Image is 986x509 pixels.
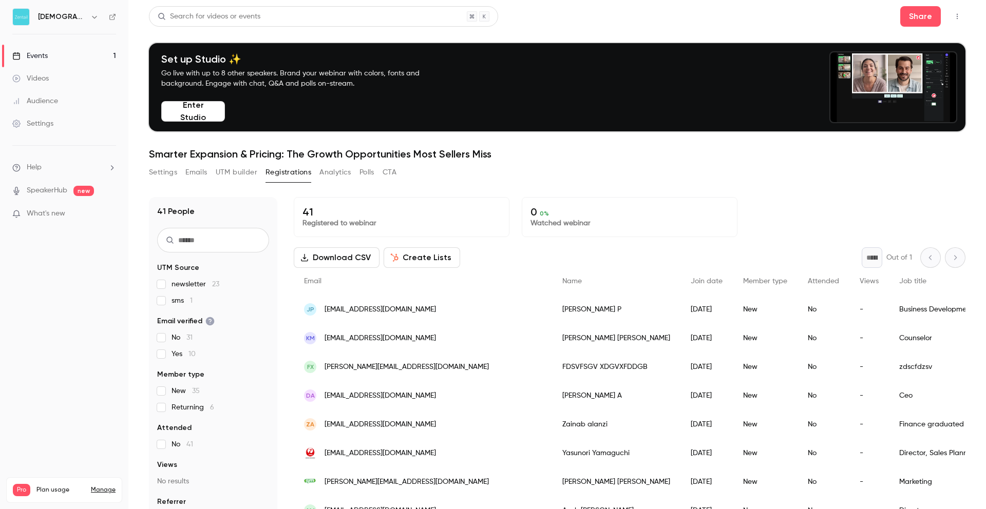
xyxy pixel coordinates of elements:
[302,206,501,218] p: 41
[733,324,798,353] div: New
[798,353,849,381] div: No
[680,324,733,353] div: [DATE]
[798,324,849,353] div: No
[552,439,680,467] div: Yasunori Yamaguchi
[190,297,193,304] span: 1
[172,349,196,359] span: Yes
[798,381,849,410] div: No
[849,439,889,467] div: -
[808,278,839,285] span: Attended
[530,218,729,228] p: Watched webinar
[733,410,798,439] div: New
[172,279,219,289] span: newsletter
[104,209,116,219] iframe: Noticeable Trigger
[186,441,193,448] span: 41
[161,101,225,122] button: Enter Studio
[304,447,316,459] img: jal.com
[73,186,94,196] span: new
[680,439,733,467] div: [DATE]
[680,295,733,324] div: [DATE]
[691,278,723,285] span: Join date
[302,218,501,228] p: Registered to webinar
[552,410,680,439] div: Zainab alanzi
[212,281,219,288] span: 23
[733,381,798,410] div: New
[12,119,53,129] div: Settings
[188,350,196,358] span: 10
[552,381,680,410] div: [PERSON_NAME] A
[849,353,889,381] div: -
[12,73,49,84] div: Videos
[149,148,965,160] h1: Smarter Expansion & Pricing: The Growth Opportunities Most Sellers Miss
[325,448,436,459] span: [EMAIL_ADDRESS][DOMAIN_NAME]
[210,404,214,411] span: 6
[680,381,733,410] div: [DATE]
[798,439,849,467] div: No
[733,353,798,381] div: New
[157,423,192,433] span: Attended
[680,410,733,439] div: [DATE]
[383,164,396,181] button: CTA
[12,162,116,173] li: help-dropdown-opener
[158,11,260,22] div: Search for videos or events
[733,295,798,324] div: New
[12,51,48,61] div: Events
[325,477,489,487] span: [PERSON_NAME][EMAIL_ADDRESS][DOMAIN_NAME]
[798,410,849,439] div: No
[307,305,314,314] span: JP
[186,334,193,341] span: 31
[307,362,314,371] span: FX
[294,247,380,268] button: Download CSV
[27,185,67,196] a: SpeakerHub
[161,53,444,65] h4: Set up Studio ✨
[899,278,926,285] span: Job title
[680,353,733,381] div: [DATE]
[319,164,351,181] button: Analytics
[306,391,315,400] span: DA
[192,387,200,395] span: 35
[860,278,879,285] span: Views
[38,12,86,22] h6: [DEMOGRAPHIC_DATA]
[91,486,116,494] a: Manage
[849,410,889,439] div: -
[172,296,193,306] span: sms
[680,467,733,496] div: [DATE]
[149,164,177,181] button: Settings
[157,497,186,507] span: Referrer
[157,316,215,326] span: Email verified
[849,467,889,496] div: -
[157,263,199,273] span: UTM Source
[325,362,489,373] span: [PERSON_NAME][EMAIL_ADDRESS][DOMAIN_NAME]
[172,439,193,449] span: No
[849,381,889,410] div: -
[359,164,374,181] button: Polls
[733,439,798,467] div: New
[216,164,257,181] button: UTM builder
[798,467,849,496] div: No
[157,369,204,380] span: Member type
[157,476,269,486] p: No results
[185,164,207,181] button: Emails
[540,210,549,217] span: 0 %
[27,208,65,219] span: What's new
[530,206,729,218] p: 0
[306,420,314,429] span: Za
[552,467,680,496] div: [PERSON_NAME] [PERSON_NAME]
[13,484,30,496] span: Pro
[886,252,912,263] p: Out of 1
[304,476,316,488] img: sjmmarketplace.com
[172,332,193,343] span: No
[306,334,315,343] span: KM
[172,386,200,396] span: New
[733,467,798,496] div: New
[849,295,889,324] div: -
[325,333,436,344] span: [EMAIL_ADDRESS][DOMAIN_NAME]
[325,419,436,430] span: [EMAIL_ADDRESS][DOMAIN_NAME]
[172,402,214,413] span: Returning
[157,460,177,470] span: Views
[157,205,195,218] h1: 41 People
[266,164,311,181] button: Registrations
[325,390,436,401] span: [EMAIL_ADDRESS][DOMAIN_NAME]
[798,295,849,324] div: No
[900,6,941,27] button: Share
